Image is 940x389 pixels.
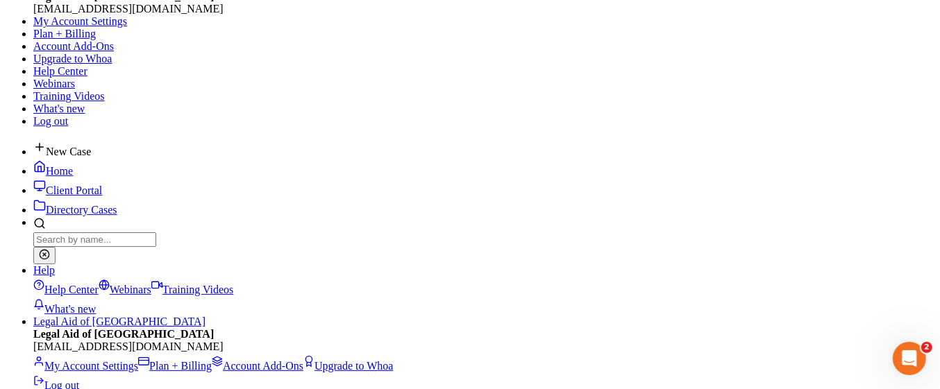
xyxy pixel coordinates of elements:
[99,284,151,295] a: Webinars
[33,40,114,52] a: Account Add-Ons
[212,360,303,372] a: Account Add-Ons
[33,65,87,77] a: Help Center
[151,284,234,295] a: Training Videos
[33,328,214,340] strong: Legal Aid of [GEOGRAPHIC_DATA]
[33,115,68,127] a: Log out
[33,184,102,196] a: Client Portal
[33,315,205,327] a: Legal Aid of [GEOGRAPHIC_DATA]
[33,103,85,114] a: What's new
[33,53,112,64] a: Upgrade to Whoa
[33,204,117,216] a: Directory Cases
[33,165,73,177] a: Home
[46,146,91,157] span: New Case
[33,360,138,372] a: My Account Settings
[33,3,224,15] span: [EMAIL_ADDRESS][DOMAIN_NAME]
[33,78,75,89] a: Webinars
[303,360,393,372] a: Upgrade to Whoa
[33,90,105,102] a: Training Videos
[33,264,55,276] a: Help
[33,28,96,40] a: Plan + Billing
[33,232,156,247] input: Search by name...
[33,277,934,315] div: Help
[921,342,932,353] span: 2
[33,284,99,295] a: Help Center
[33,15,127,27] a: My Account Settings
[33,303,96,315] a: What's new
[33,340,224,352] span: [EMAIL_ADDRESS][DOMAIN_NAME]
[893,342,926,375] iframe: Intercom live chat
[138,360,212,372] a: Plan + Billing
